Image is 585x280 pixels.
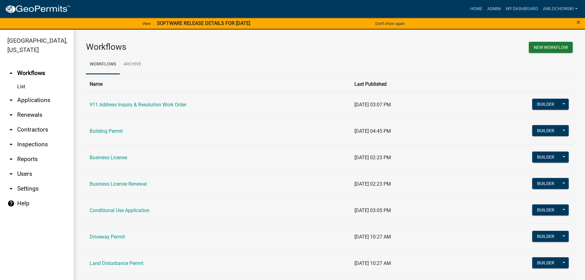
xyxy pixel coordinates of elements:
a: Archive [120,55,145,74]
th: Name [86,77,351,92]
i: arrow_drop_down [7,126,15,133]
a: Business License Renewal [90,181,147,187]
a: View [140,18,153,29]
a: 911 Address Inquiry & Resolution Work Order [90,102,186,108]
a: My Dashboard [503,3,540,15]
button: Don't show again [373,18,407,29]
strong: SOFTWARE RELEASE DETAILS FOR [DATE] [157,20,250,26]
span: [DATE] 03:07 PM [354,102,391,108]
a: Workflows [86,55,120,74]
button: Builder [532,204,559,215]
a: Home [468,3,485,15]
i: arrow_drop_down [7,156,15,163]
i: arrow_drop_up [7,69,15,77]
th: Last Published [351,77,461,92]
h3: Workflows [86,42,325,52]
span: [DATE] 10:27 AM [354,234,391,240]
button: Builder [532,231,559,242]
i: arrow_drop_down [7,97,15,104]
button: Builder [532,125,559,136]
span: [DATE] 02:23 PM [354,181,391,187]
a: Admin [485,3,503,15]
i: arrow_drop_down [7,170,15,178]
button: Builder [532,257,559,268]
a: Land Disturbance Permit [90,260,143,266]
a: awlochowski [540,3,580,15]
span: [DATE] 04:45 PM [354,128,391,134]
button: Builder [532,99,559,110]
span: [DATE] 10:27 AM [354,260,391,266]
i: help [7,200,15,207]
button: Builder [532,152,559,163]
a: Driveway Permit [90,234,125,240]
span: × [576,18,580,26]
a: Business License [90,155,127,160]
i: arrow_drop_down [7,111,15,119]
button: New Workflow [529,42,573,53]
span: [DATE] 03:05 PM [354,207,391,213]
i: arrow_drop_down [7,185,15,192]
a: Conditional Use Application [90,207,150,213]
span: [DATE] 02:23 PM [354,155,391,160]
button: Builder [532,178,559,189]
a: Building Permit [90,128,123,134]
i: arrow_drop_down [7,141,15,148]
button: Close [576,18,580,26]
